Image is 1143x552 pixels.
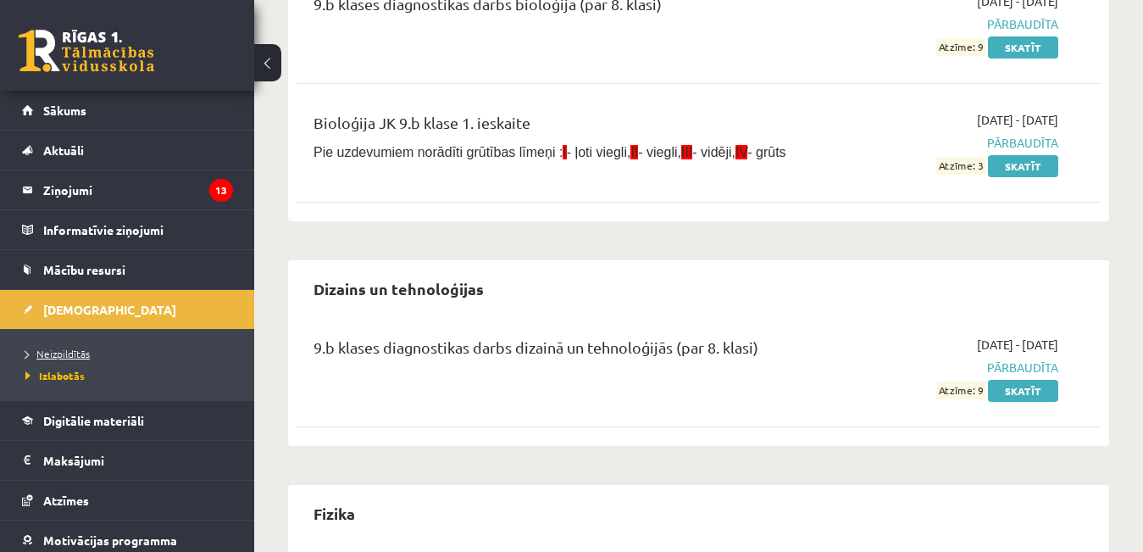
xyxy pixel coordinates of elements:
a: Sākums [22,91,233,130]
span: III [681,145,692,159]
a: Digitālie materiāli [22,401,233,440]
span: Atzīme: 9 [936,382,985,399]
span: I [563,145,566,159]
span: Pārbaudīta [827,15,1058,33]
span: Neizpildītās [25,347,90,360]
span: Izlabotās [25,369,85,382]
a: Maksājumi [22,441,233,480]
span: [DEMOGRAPHIC_DATA] [43,302,176,317]
div: Bioloģija JK 9.b klase 1. ieskaite [313,111,802,142]
a: Atzīmes [22,481,233,520]
h2: Dizains un tehnoloģijas [297,269,501,309]
span: [DATE] - [DATE] [977,336,1058,354]
a: Mācību resursi [22,250,233,289]
span: [DATE] - [DATE] [977,111,1058,129]
span: Atzīmes [43,493,89,508]
span: IV [735,145,747,159]
span: Sākums [43,103,86,118]
a: Aktuāli [22,131,233,170]
a: Informatīvie ziņojumi [22,210,233,249]
span: II [630,145,638,159]
legend: Informatīvie ziņojumi [43,210,233,249]
a: Neizpildītās [25,346,237,361]
a: Skatīt [988,155,1058,177]
div: 9.b klases diagnostikas darbs dizainā un tehnoloģijās (par 8. klasi) [313,336,802,367]
span: Pārbaudīta [827,359,1058,376]
span: Pie uzdevumiem norādīti grūtības līmeņi : - ļoti viegli, - viegli, - vidēji, - grūts [313,145,786,159]
i: 13 [209,179,233,202]
span: Motivācijas programma [43,532,177,548]
a: Ziņojumi13 [22,170,233,209]
span: Aktuāli [43,142,84,158]
a: Rīgas 1. Tālmācības vidusskola [19,30,154,72]
legend: Ziņojumi [43,170,233,209]
span: Pārbaudīta [827,134,1058,152]
a: Skatīt [988,36,1058,59]
span: Atzīme: 9 [936,38,985,56]
a: [DEMOGRAPHIC_DATA] [22,290,233,329]
a: Skatīt [988,380,1058,402]
span: Atzīme: 3 [936,157,985,175]
span: Mācību resursi [43,262,125,277]
span: Digitālie materiāli [43,413,144,428]
a: Izlabotās [25,368,237,383]
h2: Fizika [297,493,372,533]
legend: Maksājumi [43,441,233,480]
